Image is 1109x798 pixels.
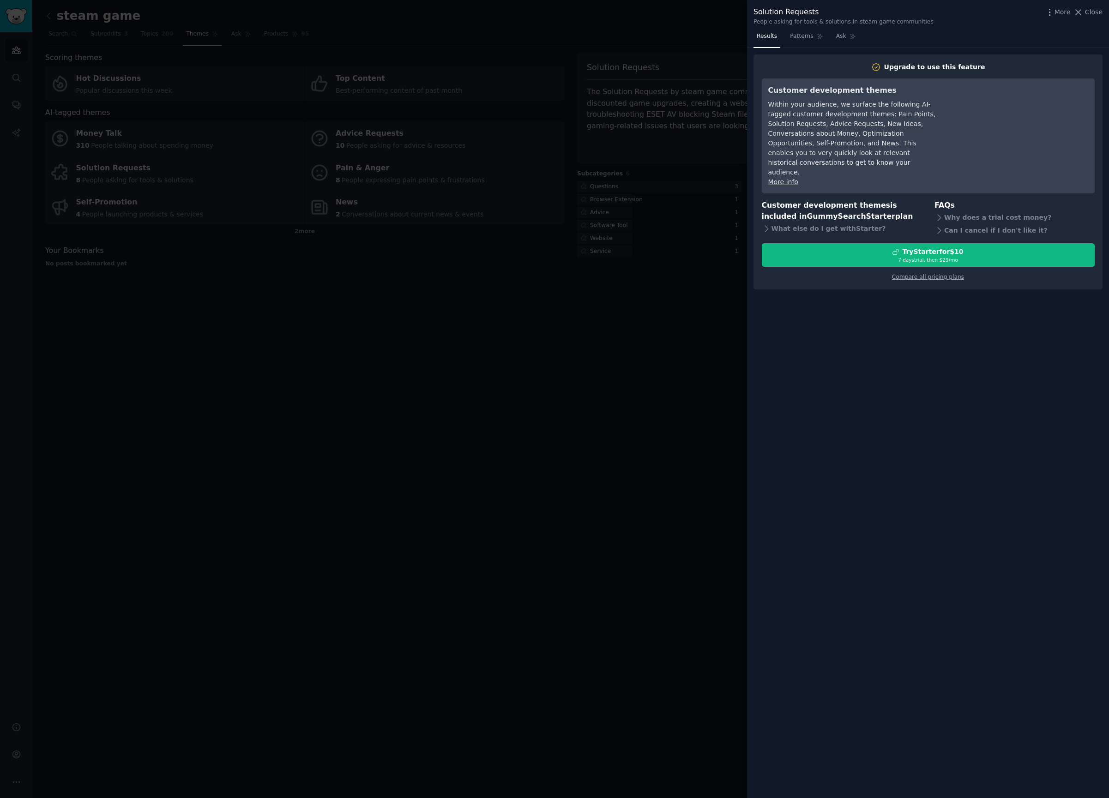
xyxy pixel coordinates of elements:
[833,29,859,48] a: Ask
[790,32,813,41] span: Patterns
[1085,7,1103,17] span: Close
[1055,7,1071,17] span: More
[768,100,937,177] div: Within your audience, we surface the following AI-tagged customer development themes: Pain Points...
[1073,7,1103,17] button: Close
[807,212,895,221] span: GummySearch Starter
[768,178,798,186] a: More info
[757,32,777,41] span: Results
[1045,7,1071,17] button: More
[892,274,964,280] a: Compare all pricing plans
[787,29,826,48] a: Patterns
[884,62,985,72] div: Upgrade to use this feature
[753,29,780,48] a: Results
[934,211,1095,224] div: Why does a trial cost money?
[762,243,1095,267] button: TryStarterfor$107 daystrial, then $29/mo
[762,200,922,222] h3: Customer development themes is included in plan
[753,6,934,18] div: Solution Requests
[762,222,922,235] div: What else do I get with Starter ?
[950,85,1088,154] iframe: YouTube video player
[934,224,1095,237] div: Can I cancel if I don't like it?
[934,200,1095,211] h3: FAQs
[753,18,934,26] div: People asking for tools & solutions in steam game communities
[836,32,846,41] span: Ask
[768,85,937,96] h3: Customer development themes
[762,257,1094,263] div: 7 days trial, then $ 29 /mo
[902,247,963,257] div: Try Starter for $10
